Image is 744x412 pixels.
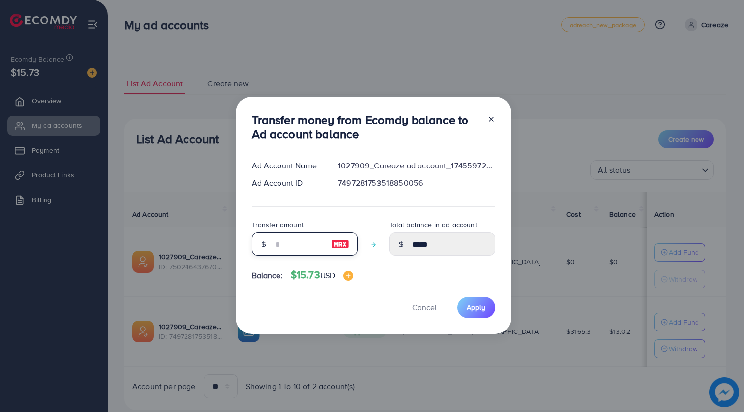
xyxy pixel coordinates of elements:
h3: Transfer money from Ecomdy balance to Ad account balance [252,113,479,141]
div: Ad Account Name [244,160,330,171]
span: Cancel [412,302,437,313]
span: Balance: [252,270,283,281]
span: USD [320,270,335,281]
div: 7497281753518850056 [330,177,503,189]
img: image [331,238,349,250]
label: Total balance in ad account [389,220,477,230]
span: Apply [467,302,485,312]
div: 1027909_Careaze ad account_1745597287205 [330,160,503,171]
h4: $15.73 [291,269,353,281]
button: Cancel [400,297,449,318]
img: image [343,271,353,281]
button: Apply [457,297,495,318]
div: Ad Account ID [244,177,330,189]
label: Transfer amount [252,220,304,230]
